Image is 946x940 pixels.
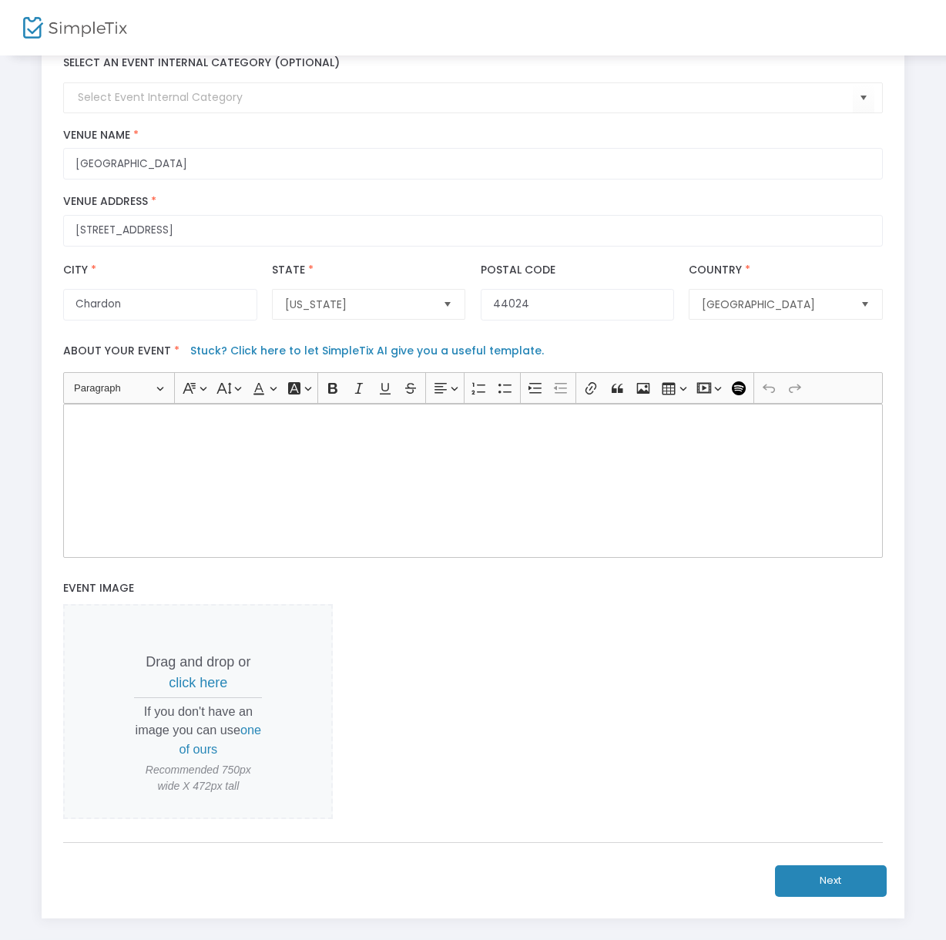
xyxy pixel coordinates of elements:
span: [GEOGRAPHIC_DATA] [702,297,847,312]
label: City [63,262,99,278]
label: State [272,262,317,278]
button: Next [775,865,887,897]
input: What is the name of this venue? [63,148,882,180]
span: click here [169,675,227,690]
button: Paragraph [67,376,171,400]
span: Paragraph [74,379,154,398]
input: Where will the event be taking place? [63,215,882,247]
label: Country [689,262,753,278]
label: Venue Name [63,129,882,143]
label: Select an event internal category (optional) [63,55,340,71]
span: Event Image [63,580,134,596]
span: one of ours [179,723,262,755]
label: Postal Code [481,262,555,278]
button: Select [437,290,458,319]
button: Select [854,290,876,319]
div: Rich Text Editor, main [63,404,882,558]
button: Select [853,82,874,114]
a: Stuck? Click here to let SimpleTix AI give you a useful template. [190,343,544,358]
label: About your event [56,336,891,372]
span: Recommended 750px wide X 472px tall [134,762,262,794]
input: City [63,289,257,321]
p: If you don't have an image you can use [134,702,262,758]
input: Select Event Internal Category [78,89,852,106]
span: [US_STATE] [285,297,431,312]
p: Drag and drop or [134,652,262,693]
div: Editor toolbar [63,372,882,403]
label: Venue Address [63,195,882,209]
